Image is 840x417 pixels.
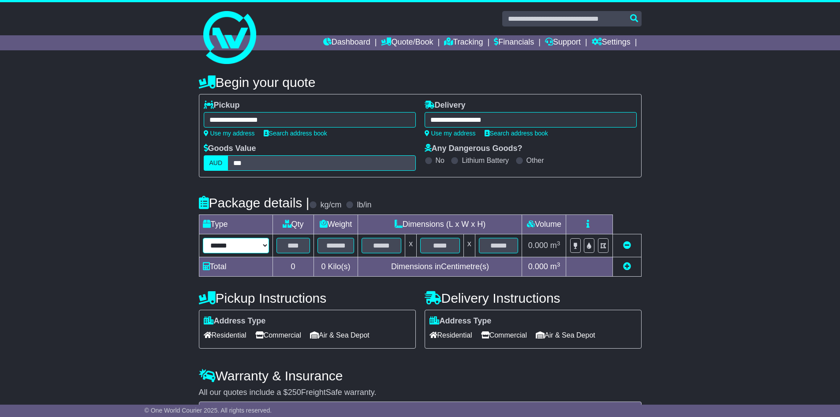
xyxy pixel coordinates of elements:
td: Weight [314,215,358,234]
span: m [550,241,560,250]
span: 0.000 [528,262,548,271]
h4: Delivery Instructions [425,291,642,305]
td: x [405,234,417,257]
a: Financials [494,35,534,50]
span: Air & Sea Depot [536,328,595,342]
sup: 3 [557,261,560,268]
label: No [436,156,444,165]
a: Search address book [264,130,327,137]
label: Other [526,156,544,165]
label: lb/in [357,200,371,210]
a: Use my address [204,130,255,137]
a: Remove this item [623,241,631,250]
td: 0 [273,257,314,277]
label: AUD [204,155,228,171]
label: Delivery [425,101,466,110]
span: Residential [429,328,472,342]
label: Address Type [429,316,492,326]
label: Any Dangerous Goods? [425,144,523,154]
td: Volume [522,215,566,234]
td: Kilo(s) [314,257,358,277]
h4: Begin your quote [199,75,642,90]
td: Type [199,215,273,234]
sup: 3 [557,240,560,247]
span: © One World Courier 2025. All rights reserved. [145,407,272,414]
a: Search address book [485,130,548,137]
label: Pickup [204,101,240,110]
a: Dashboard [323,35,370,50]
div: All our quotes include a $ FreightSafe warranty. [199,388,642,398]
td: x [463,234,475,257]
span: 250 [288,388,301,397]
label: kg/cm [320,200,341,210]
td: Total [199,257,273,277]
a: Add new item [623,262,631,271]
a: Quote/Book [381,35,433,50]
label: Address Type [204,316,266,326]
span: Air & Sea Depot [310,328,370,342]
a: Use my address [425,130,476,137]
a: Tracking [444,35,483,50]
td: Qty [273,215,314,234]
span: 0.000 [528,241,548,250]
label: Goods Value [204,144,256,154]
h4: Warranty & Insurance [199,368,642,383]
td: Dimensions in Centimetre(s) [358,257,522,277]
a: Support [545,35,581,50]
span: 0 [321,262,325,271]
h4: Package details | [199,195,310,210]
span: Commercial [481,328,527,342]
span: m [550,262,560,271]
a: Settings [592,35,631,50]
h4: Pickup Instructions [199,291,416,305]
span: Commercial [255,328,301,342]
span: Residential [204,328,246,342]
label: Lithium Battery [462,156,509,165]
td: Dimensions (L x W x H) [358,215,522,234]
